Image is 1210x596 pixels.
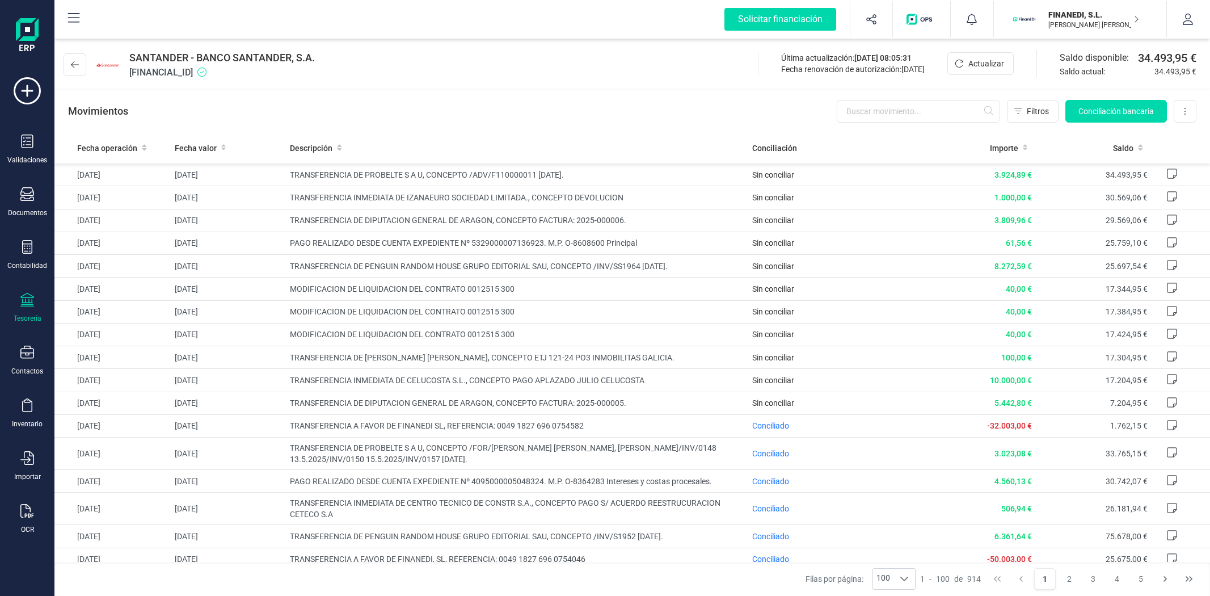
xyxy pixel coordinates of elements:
[752,532,789,541] span: Conciliado
[54,525,170,548] td: [DATE]
[290,142,332,154] span: Descripción
[711,1,850,37] button: Solicitar financiación
[990,142,1018,154] span: Importe
[290,237,743,249] span: PAGO REALIZADO DESDE CUENTA EXPEDIENTE Nº 5329000007136923. M.P. O-8608600 Principal
[1001,353,1032,362] span: 100,00 €
[752,307,794,316] span: Sin conciliar
[1027,106,1049,117] span: Filtros
[994,216,1032,225] span: 3.809,96 €
[290,283,743,295] span: MODIFICACION DE LIQUIDACION DEL CONTRATO 0012515 300
[290,420,743,431] span: TRANSFERENCIA A FAVOR DE FINANEDI SL, REFERENCIA: 0049 1827 696 0754582
[1138,50,1196,66] span: 34.493,95 €
[170,232,286,254] td: [DATE]
[1036,470,1152,493] td: 30.742,07 €
[1007,100,1059,123] button: Filtros
[1036,323,1152,346] td: 17.424,95 €
[752,504,789,513] span: Conciliado
[724,8,836,31] div: Solicitar financiación
[54,186,170,209] td: [DATE]
[1036,186,1152,209] td: 30.569,06 €
[1048,9,1139,20] p: FINANEDI, S.L.
[1010,568,1032,590] button: Previous Page
[967,573,981,585] span: 914
[752,193,794,202] span: Sin conciliar
[290,192,743,203] span: TRANSFERENCIA INMEDIATA DE IZANAEURO SOCIEDAD LIMITADA., CONCEPTO DEVOLUCION
[170,323,286,346] td: [DATE]
[290,442,743,465] span: TRANSFERENCIA DE PROBELTE S A U, CONCEPTO /FOR/[PERSON_NAME] [PERSON_NAME], [PERSON_NAME]/INV/014...
[290,169,743,181] span: TRANSFERENCIA DE PROBELTE S A U, CONCEPTO /ADV/F110000011 [DATE].
[1130,568,1152,590] button: Page 5
[1060,66,1150,77] span: Saldo actual:
[1034,568,1056,590] button: Page 1
[752,262,794,271] span: Sin conciliar
[1036,163,1152,186] td: 34.493,95 €
[1006,307,1032,316] span: 40,00 €
[873,569,893,589] span: 100
[290,215,743,226] span: TRANSFERENCIA DE DIPUTACION GENERAL DE ARAGON, CONCEPTO FACTURA: 2025-000006.
[1065,100,1167,123] button: Conciliación bancaria
[837,100,1000,123] input: Buscar movimiento...
[1006,238,1032,247] span: 61,56 €
[290,306,743,317] span: MODIFICACION DE LIQUIDACION DEL CONTRATO 0012515 300
[54,392,170,414] td: [DATE]
[14,472,41,481] div: Importar
[1113,142,1133,154] span: Saldo
[290,497,743,520] span: TRANSFERENCIA INMEDIATA DE CENTRO TECNICO DE CONSTR S.A., CONCEPTO PAGO S/ ACUERDO REESTRUCURACIO...
[1006,330,1032,339] span: 40,00 €
[77,142,137,154] span: Fecha operación
[290,352,743,363] span: TRANSFERENCIA DE [PERSON_NAME] [PERSON_NAME], CONCEPTO ETJ 121-24 PO3 INMOBILITAS GALICIA.
[1036,255,1152,278] td: 25.697,54 €
[170,163,286,186] td: [DATE]
[994,532,1032,541] span: 6.361,64 €
[900,1,943,37] button: Logo de OPS
[1036,369,1152,392] td: 17.204,95 €
[54,255,170,278] td: [DATE]
[752,398,794,408] span: Sin conciliar
[290,553,743,565] span: TRANSFERENCIA A FAVOR DE FINANEDI, SL, REFERENCIA: 0049 1827 696 0754046
[290,261,743,272] span: TRANSFERENCIA DE PENGUIN RANDOM HOUSE GRUPO EDITORIAL SAU, CONCEPTO /INV/SS1964 [DATE].
[1036,525,1152,548] td: 75.678,00 €
[968,58,1004,69] span: Actualizar
[781,52,925,64] div: Última actualización:
[752,238,794,247] span: Sin conciliar
[11,367,43,376] div: Contactos
[1036,346,1152,369] td: 17.304,95 €
[8,208,47,217] div: Documentos
[1036,392,1152,414] td: 7.204,95 €
[1036,232,1152,254] td: 25.759,10 €
[54,300,170,323] td: [DATE]
[54,548,170,570] td: [DATE]
[54,323,170,346] td: [DATE]
[752,477,789,486] span: Conciliado
[994,398,1032,408] span: 5.442,80 €
[170,186,286,209] td: [DATE]
[1036,209,1152,232] td: 29.569,06 €
[1082,568,1104,590] button: Page 3
[1154,568,1176,590] button: Next Page
[170,346,286,369] td: [DATE]
[1036,438,1152,470] td: 33.765,15 €
[1048,20,1139,30] p: [PERSON_NAME] [PERSON_NAME]
[936,573,950,585] span: 100
[14,314,41,323] div: Tesorería
[1007,1,1153,37] button: FIFINANEDI, S.L.[PERSON_NAME] [PERSON_NAME]
[987,421,1032,430] span: -32.003,00 €
[990,376,1032,385] span: 10.000,00 €
[129,50,315,66] span: SANTANDER - BANCO SANTANDER, S.A.
[954,573,963,585] span: de
[170,369,286,392] td: [DATE]
[170,278,286,300] td: [DATE]
[290,531,743,542] span: TRANSFERENCIA DE PENGUIN RANDOM HOUSE GRUPO EDITORIAL SAU, CONCEPTO /INV/S1952 [DATE].
[54,209,170,232] td: [DATE]
[1001,504,1032,513] span: 506,94 €
[170,209,286,232] td: [DATE]
[987,555,1032,564] span: -50.003,00 €
[54,232,170,254] td: [DATE]
[21,525,34,534] div: OCR
[1078,106,1154,117] span: Conciliación bancaria
[54,438,170,470] td: [DATE]
[752,330,794,339] span: Sin conciliar
[752,449,789,458] span: Conciliado
[752,353,794,362] span: Sin conciliar
[752,142,797,154] span: Conciliación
